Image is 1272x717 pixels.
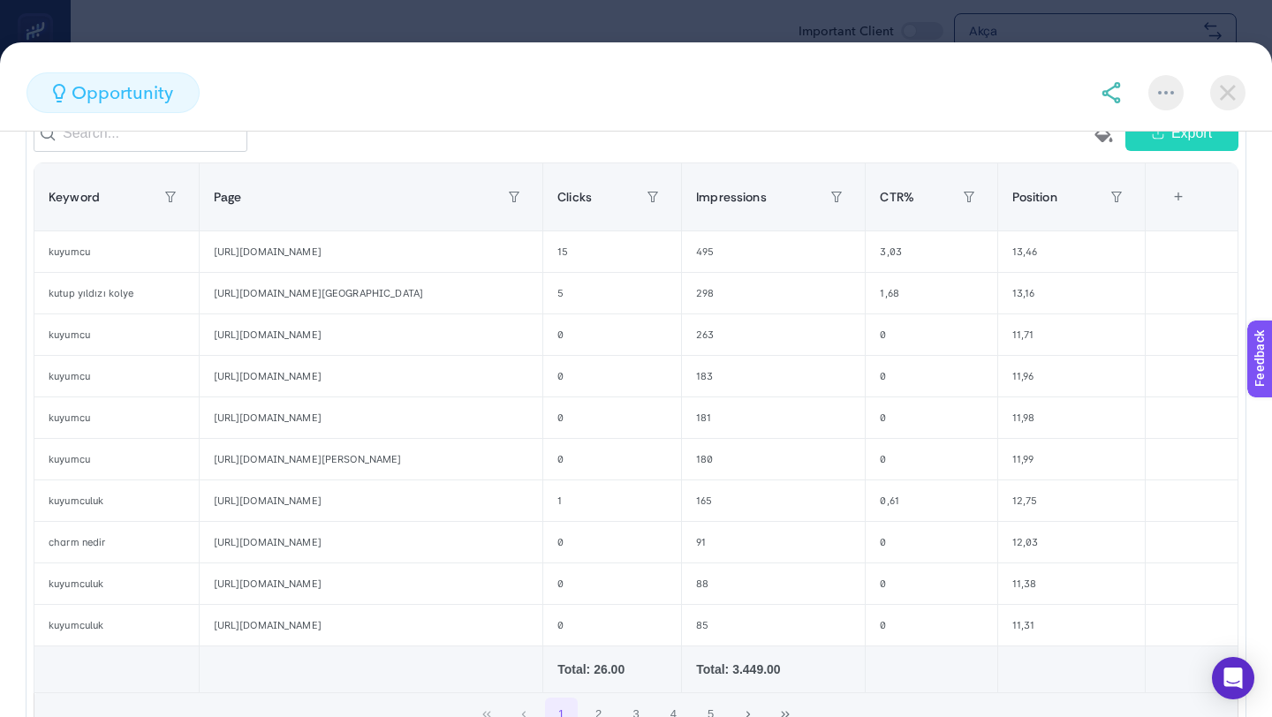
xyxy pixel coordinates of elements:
[1012,190,1057,204] span: Position
[1158,91,1174,94] img: More options
[682,356,865,396] div: 183
[998,605,1145,645] div: 11,31
[200,273,543,313] div: [URL][DOMAIN_NAME][GEOGRAPHIC_DATA]
[682,397,865,438] div: 181
[34,480,199,521] div: kuyumculuk
[866,522,996,562] div: 0
[682,480,865,521] div: 165
[34,397,199,438] div: kuyumcu
[1162,177,1195,216] div: +
[34,563,199,604] div: kuyumculuk
[682,231,865,272] div: 495
[866,273,996,313] div: 1,68
[557,660,667,678] div: Total: 26.00
[1125,116,1238,151] button: Export
[200,605,543,645] div: [URL][DOMAIN_NAME]
[72,79,173,106] span: opportunity
[998,356,1145,396] div: 11,96
[543,563,681,604] div: 0
[34,231,199,272] div: kuyumcu
[214,190,242,204] span: Page
[34,273,199,313] div: kutup yıldızı kolye
[998,480,1145,521] div: 12,75
[696,190,767,204] span: Impressions
[53,84,65,102] img: opportunity
[543,314,681,355] div: 0
[682,522,865,562] div: 91
[866,314,996,355] div: 0
[543,439,681,479] div: 0
[200,439,543,479] div: [URL][DOMAIN_NAME][PERSON_NAME]
[696,660,851,678] div: Total: 3.449.00
[998,273,1145,313] div: 13,16
[34,314,199,355] div: kuyumcu
[1210,75,1245,110] img: close-dialog
[866,397,996,438] div: 0
[1160,177,1174,216] div: 6 items selected
[34,115,247,152] input: Search...
[11,5,67,19] span: Feedback
[200,397,543,438] div: [URL][DOMAIN_NAME]
[866,563,996,604] div: 0
[34,439,199,479] div: kuyumcu
[1171,123,1212,144] span: Export
[543,231,681,272] div: 15
[998,563,1145,604] div: 11,38
[998,522,1145,562] div: 12,03
[1101,82,1122,103] img: share
[682,563,865,604] div: 88
[34,522,199,562] div: charm nedir
[998,439,1145,479] div: 11,99
[200,356,543,396] div: [URL][DOMAIN_NAME]
[543,356,681,396] div: 0
[998,314,1145,355] div: 11,71
[200,522,543,562] div: [URL][DOMAIN_NAME]
[998,231,1145,272] div: 13,46
[682,605,865,645] div: 85
[200,480,543,521] div: [URL][DOMAIN_NAME]
[200,231,543,272] div: [URL][DOMAIN_NAME]
[682,439,865,479] div: 180
[543,273,681,313] div: 5
[200,563,543,604] div: [URL][DOMAIN_NAME]
[998,397,1145,438] div: 11,98
[866,480,996,521] div: 0,61
[34,356,199,396] div: kuyumcu
[682,273,865,313] div: 298
[866,605,996,645] div: 0
[543,480,681,521] div: 1
[200,314,543,355] div: [URL][DOMAIN_NAME]
[682,314,865,355] div: 263
[866,356,996,396] div: 0
[557,190,592,204] span: Clicks
[49,190,100,204] span: Keyword
[1212,657,1254,699] div: Open Intercom Messenger
[543,397,681,438] div: 0
[34,605,199,645] div: kuyumculuk
[543,605,681,645] div: 0
[866,231,996,272] div: 3,03
[543,522,681,562] div: 0
[866,439,996,479] div: 0
[880,190,914,204] span: CTR%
